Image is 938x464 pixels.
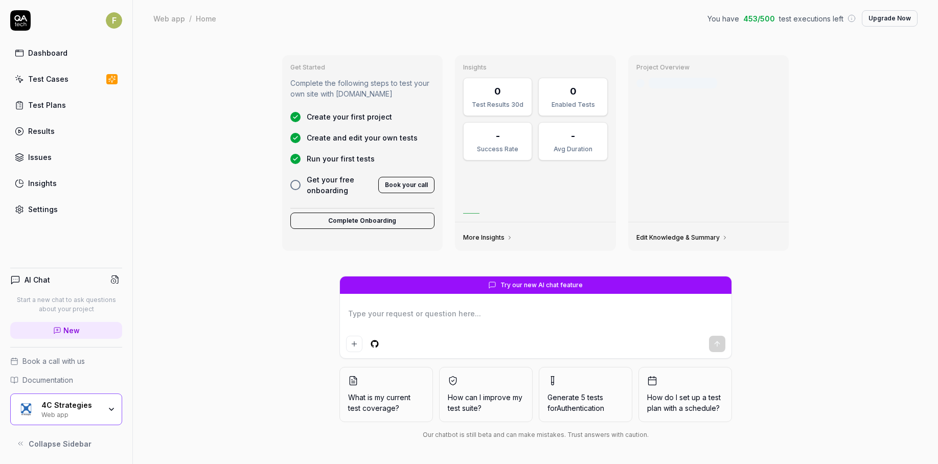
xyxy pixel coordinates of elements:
[500,281,583,290] span: Try our new AI chat feature
[10,433,122,454] button: Collapse Sidebar
[28,74,68,84] div: Test Cases
[10,375,122,385] a: Documentation
[547,393,604,412] span: Generate 5 tests for Authentication
[647,392,723,413] span: How do I set up a test plan with a schedule?
[28,126,55,136] div: Results
[10,95,122,115] a: Test Plans
[570,84,577,98] div: 0
[290,78,435,99] p: Complete the following steps to test your own site with [DOMAIN_NAME]
[439,367,533,422] button: How can I improve my test suite?
[10,322,122,339] a: New
[41,401,101,410] div: 4C Strategies
[494,84,501,98] div: 0
[10,121,122,141] a: Results
[470,145,525,154] div: Success Rate
[17,400,35,419] img: 4C Strategies Logo
[470,100,525,109] div: Test Results 30d
[378,177,434,193] button: Book your call
[22,356,85,366] span: Book a call with us
[307,111,392,122] span: Create your first project
[539,367,632,422] button: Generate 5 tests forAuthentication
[545,100,601,109] div: Enabled Tests
[41,410,101,418] div: Web app
[339,367,433,422] button: What is my current test coverage?
[571,129,575,143] div: -
[10,173,122,193] a: Insights
[496,129,500,143] div: -
[63,325,80,336] span: New
[10,43,122,63] a: Dashboard
[707,13,739,24] span: You have
[307,132,418,143] span: Create and edit your own tests
[638,367,732,422] button: How do I set up a test plan with a schedule?
[636,234,728,242] a: Edit Knowledge & Summary
[28,178,57,189] div: Insights
[346,336,362,352] button: Add attachment
[348,392,424,413] span: What is my current test coverage?
[339,430,732,439] div: Our chatbot is still beta and can make mistakes. Trust answers with caution.
[106,12,122,29] span: F
[10,393,122,425] button: 4C Strategies Logo4C StrategiesWeb app
[463,63,608,72] h3: Insights
[307,174,373,196] span: Get your free onboarding
[307,153,375,164] span: Run your first tests
[636,63,781,72] h3: Project Overview
[22,375,73,385] span: Documentation
[10,199,122,219] a: Settings
[196,13,216,24] div: Home
[545,145,601,154] div: Avg Duration
[28,100,66,110] div: Test Plans
[28,152,52,163] div: Issues
[10,69,122,89] a: Test Cases
[28,48,67,58] div: Dashboard
[153,13,185,24] div: Web app
[743,13,775,24] span: 453 / 500
[463,234,513,242] a: More Insights
[862,10,918,27] button: Upgrade Now
[10,295,122,314] p: Start a new chat to ask questions about your project
[10,147,122,167] a: Issues
[106,10,122,31] button: F
[25,274,50,285] h4: AI Chat
[290,213,435,229] button: Complete Onboarding
[29,438,91,449] span: Collapse Sidebar
[448,392,524,413] span: How can I improve my test suite?
[779,13,843,24] span: test executions left
[189,13,192,24] div: /
[10,356,122,366] a: Book a call with us
[290,63,435,72] h3: Get Started
[28,204,58,215] div: Settings
[649,78,717,88] div: Last crawled [DATE]
[378,179,434,189] a: Book your call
